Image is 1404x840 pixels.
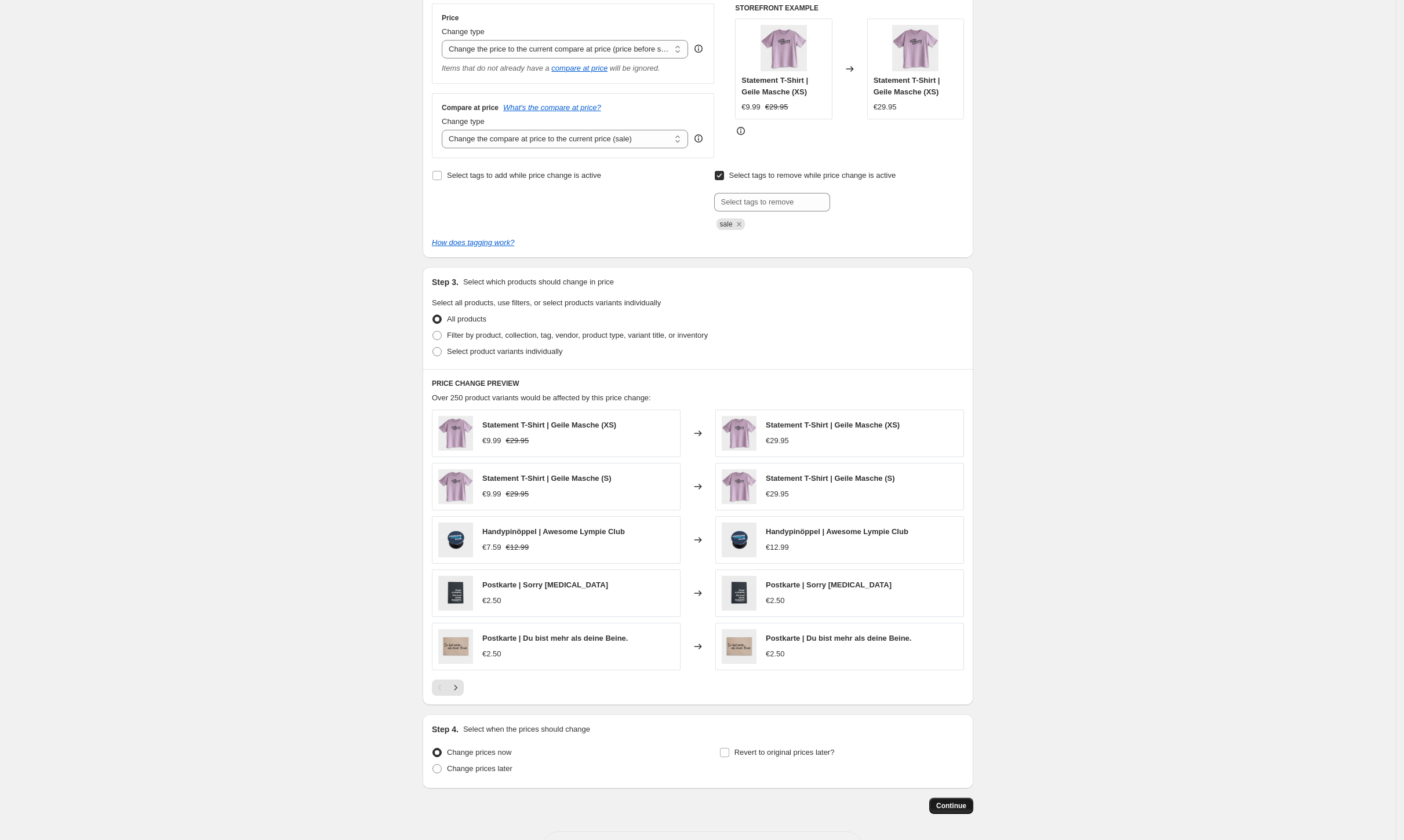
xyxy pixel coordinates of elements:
span: Statement T-Shirt | Geile Masche (XS) [741,76,808,96]
img: Pinoppel_Awesome_shop_80x.png [722,523,756,557]
i: will be ignored. [610,64,660,72]
strike: €12.99 [506,542,529,553]
span: Select product variants individually [447,347,562,356]
span: Change prices now [447,748,511,757]
img: Tshirt_Geile-Masche_shop_80x.png [438,416,473,451]
div: €12.99 [766,542,789,553]
button: Next [448,680,464,696]
div: help [693,43,704,54]
span: Postkarte | Du bist mehr als deine Beine. [766,634,911,642]
button: compare at price [551,64,608,72]
span: Statement T-Shirt | Geile Masche (XS) [482,421,616,429]
span: Revert to original prices later? [734,748,835,757]
h2: Step 3. [432,276,459,288]
div: €2.50 [766,595,785,607]
img: Tshirt_Geile-Masche_shop_80x.png [722,416,756,451]
img: Papeterie_Postkarte_Sorry-Lipedema_shop_80x.png [438,576,473,611]
span: Over 250 product variants would be affected by this price change: [432,393,651,402]
span: Postkarte | Sorry [MEDICAL_DATA] [482,580,608,589]
img: Tshirt_Geile-Masche_shop_80x.png [892,25,939,71]
img: Papeterie_Postkarte_Beine_shop_80x.png [722,629,756,664]
span: Continue [936,801,966,810]
img: Papeterie_Postkarte_Sorry-Lipedema_shop_80x.png [722,576,756,611]
span: Statement T-Shirt | Geile Masche (S) [482,474,612,483]
div: €7.59 [482,542,501,553]
input: Select tags to remove [714,193,830,211]
div: €29.95 [874,101,897,113]
img: Papeterie_Postkarte_Beine_shop_80x.png [438,629,473,664]
div: €9.99 [741,101,761,113]
strike: €29.95 [506,488,529,500]
span: Statement T-Shirt | Geile Masche (S) [766,474,895,483]
img: Tshirt_Geile-Masche_shop_80x.png [722,469,756,504]
button: Continue [929,798,973,814]
span: Postkarte | Du bist mehr als deine Beine. [482,634,628,642]
span: Change prices later [447,764,512,773]
span: Select tags to remove while price change is active [729,171,896,180]
span: Change type [442,117,485,126]
h3: Price [442,13,459,23]
h6: PRICE CHANGE PREVIEW [432,379,964,388]
nav: Pagination [432,680,464,696]
span: Select tags to add while price change is active [447,171,601,180]
p: Select which products should change in price [463,276,614,288]
strike: €29.95 [765,101,788,113]
img: Tshirt_Geile-Masche_shop_80x.png [761,25,807,71]
div: €2.50 [766,648,785,660]
span: All products [447,315,486,323]
span: Handypinöppel | Awesome Lympie Club [482,527,625,536]
div: help [693,133,704,144]
div: €2.50 [482,648,501,660]
h2: Step 4. [432,724,459,735]
div: €9.99 [482,488,501,500]
a: How does tagging work? [432,238,514,247]
span: Postkarte | Sorry [MEDICAL_DATA] [766,580,892,589]
div: €9.99 [482,435,501,447]
span: Change type [442,27,485,36]
i: Items that do not already have a [442,64,550,72]
p: Select when the prices should change [463,724,590,735]
span: Handypinöppel | Awesome Lympie Club [766,527,908,536]
div: €29.95 [766,488,789,500]
div: €2.50 [482,595,501,607]
span: sale [720,220,733,228]
img: Pinoppel_Awesome_shop_80x.png [438,523,473,557]
span: Select all products, use filters, or select products variants individually [432,298,661,307]
strike: €29.95 [506,435,529,447]
div: €29.95 [766,435,789,447]
button: What's the compare at price? [503,103,601,112]
h6: STOREFRONT EXAMPLE [735,3,964,13]
button: Remove sale [734,219,744,229]
h3: Compare at price [442,103,499,112]
span: Statement T-Shirt | Geile Masche (XS) [766,421,900,429]
span: Filter by product, collection, tag, vendor, product type, variant title, or inventory [447,331,708,339]
span: Statement T-Shirt | Geile Masche (XS) [874,76,940,96]
img: Tshirt_Geile-Masche_shop_80x.png [438,469,473,504]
